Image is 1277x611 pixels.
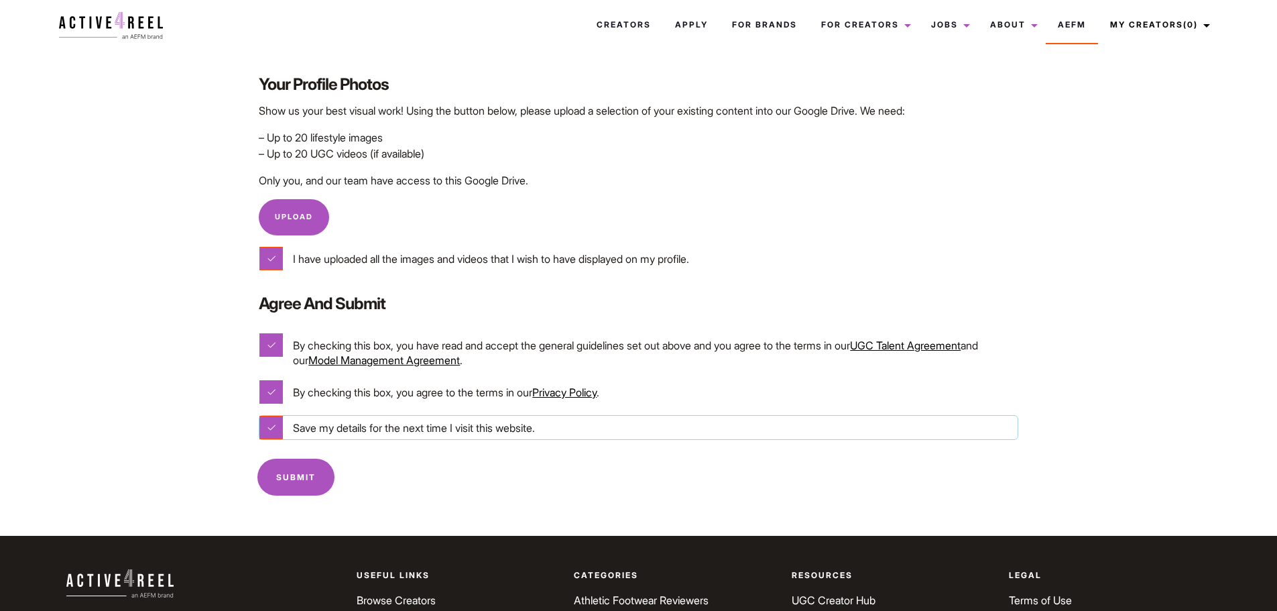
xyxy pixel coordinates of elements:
[792,569,993,581] p: Resources
[259,129,1018,162] p: – Up to 20 lifestyle images – Up to 20 UGC videos (if available)
[1009,569,1210,581] p: Legal
[1098,7,1218,43] a: My Creators(0)
[259,247,283,270] input: I have uploaded all the images and videos that I wish to have displayed on my profile.
[792,594,875,607] a: UGC Creator Hub
[259,103,1018,119] p: Show us your best visual work! Using the button below, please upload a selection of your existing...
[59,12,163,39] img: a4r-logo.svg
[357,569,558,581] p: Useful Links
[809,7,919,43] a: For Creators
[919,7,978,43] a: Jobs
[1046,7,1098,43] a: AEFM
[259,380,283,404] input: By checking this box, you agree to the terms in ourPrivacy Policy.
[357,594,436,607] a: Browse Creators
[532,386,597,399] a: Privacy Policy
[259,333,1017,368] label: By checking this box, you have read and accept the general guidelines set out above and you agree...
[978,7,1046,43] a: About
[720,7,809,43] a: For Brands
[850,339,961,352] a: UGC Talent Agreement
[259,333,283,357] input: By checking this box, you have read and accept the general guidelines set out above and you agree...
[574,569,775,581] p: Categories
[574,594,709,607] a: Athletic Footwear Reviewers
[259,247,1017,270] label: I have uploaded all the images and videos that I wish to have displayed on my profile.
[259,380,1017,404] label: By checking this box, you agree to the terms in our .
[585,7,663,43] a: Creators
[259,292,1018,315] label: Agree and Submit
[259,416,283,439] input: Save my details for the next time I visit this website.
[259,172,1018,188] p: Only you, and our team have access to this Google Drive.
[1183,19,1198,30] span: (0)
[66,569,174,597] img: a4r-logo-white.svg
[257,459,335,496] input: Submit
[663,7,720,43] a: Apply
[259,416,1017,439] label: Save my details for the next time I visit this website.
[308,353,460,367] a: Model Management Agreement
[259,73,1018,96] label: Your Profile Photos
[1009,594,1072,607] a: Terms of Use
[259,199,329,235] a: Upload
